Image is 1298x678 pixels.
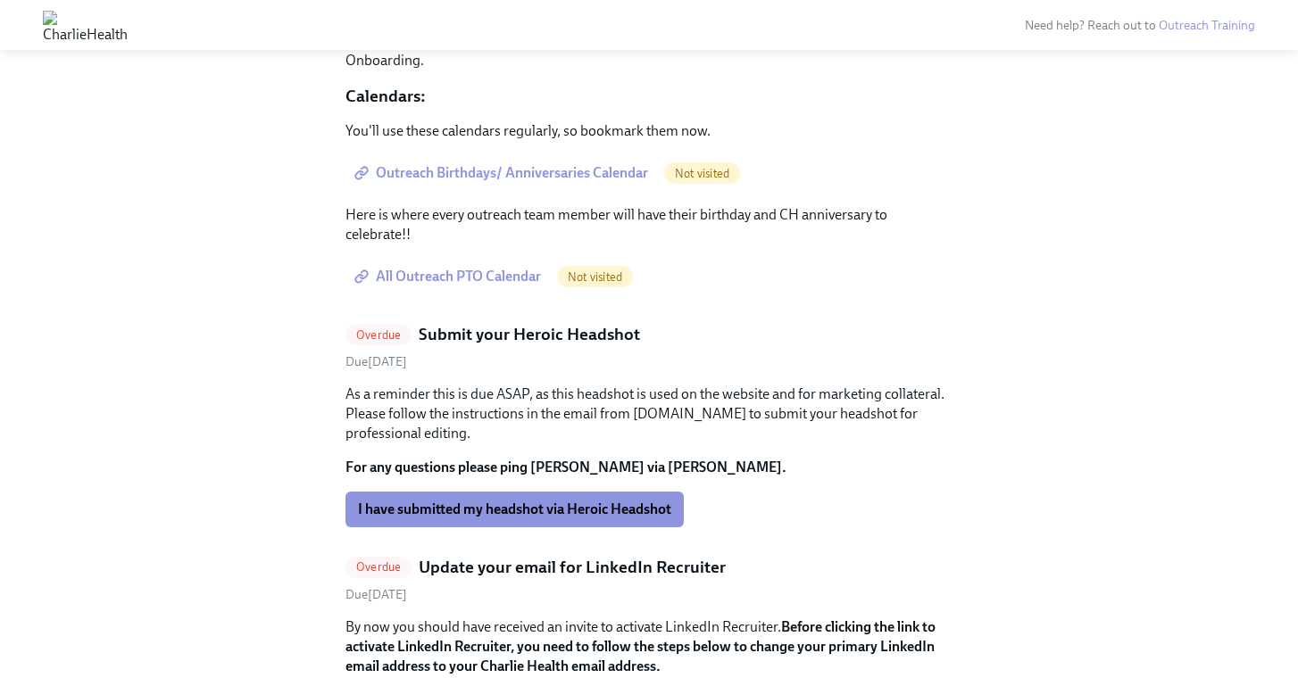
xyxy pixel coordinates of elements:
p: By now you should have received an invite to activate LinkedIn Recruiter. [345,617,953,676]
span: Overdue [345,328,412,342]
a: OverdueSubmit your Heroic HeadshotDue[DATE] [345,323,953,370]
p: As a reminder this is due ASAP, as this headshot is used on the website and for marketing collate... [345,384,953,443]
strong: Before clicking the link to activate LinkedIn Recruiter, you need to follow the steps below to ch... [345,618,936,674]
p: Calendars: [345,85,953,108]
span: Saturday, August 23rd 2025, 10:00 am [345,587,407,602]
span: All Outreach PTO Calendar [358,268,541,285]
span: Not visited [557,270,633,284]
strong: For any questions please ping [PERSON_NAME] via [PERSON_NAME]. [345,459,786,475]
span: Overdue [345,560,412,574]
h5: Submit your Heroic Headshot [419,323,640,346]
span: Need help? Reach out to [1025,18,1255,33]
span: Not visited [664,167,740,180]
p: You'll use these calendars regularly, so bookmark them now. [345,121,953,141]
a: All Outreach PTO Calendar [345,259,553,294]
h5: Update your email for LinkedIn Recruiter [419,556,726,579]
p: Here is where every outreach team member will have their birthday and CH anniversary to celebrate!! [345,205,953,244]
p: Please take a moment to ensure you have bookmarked our from our live Tech Onboarding. [345,31,953,70]
span: Friday, August 22nd 2025, 10:00 am [345,354,407,369]
span: I have submitted my headshot via Heroic Headshot [358,500,671,518]
a: Outreach Birthdays/ Anniversaries Calendar [345,155,661,191]
span: Outreach Birthdays/ Anniversaries Calendar [358,164,648,182]
a: OverdueUpdate your email for LinkedIn RecruiterDue[DATE] [345,556,953,603]
a: Outreach Training [1159,18,1255,33]
button: I have submitted my headshot via Heroic Headshot [345,492,684,527]
img: CharlieHealth [43,11,128,39]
